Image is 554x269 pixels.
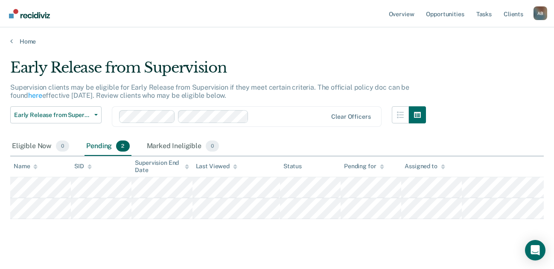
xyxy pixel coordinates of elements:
[206,140,219,152] span: 0
[135,159,189,174] div: Supervision End Date
[405,163,445,170] div: Assigned to
[534,6,547,20] div: A B
[525,240,545,260] div: Open Intercom Messenger
[10,38,544,45] a: Home
[14,163,38,170] div: Name
[56,140,69,152] span: 0
[283,163,302,170] div: Status
[28,91,42,99] a: here
[14,111,91,119] span: Early Release from Supervision
[10,83,409,99] p: Supervision clients may be eligible for Early Release from Supervision if they meet certain crite...
[10,106,102,123] button: Early Release from Supervision
[344,163,384,170] div: Pending for
[331,113,370,120] div: Clear officers
[10,137,71,156] div: Eligible Now0
[196,163,237,170] div: Last Viewed
[116,140,129,152] span: 2
[85,137,131,156] div: Pending2
[74,163,92,170] div: SID
[10,59,426,83] div: Early Release from Supervision
[534,6,547,20] button: Profile dropdown button
[9,9,50,18] img: Recidiviz
[145,137,221,156] div: Marked Ineligible0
